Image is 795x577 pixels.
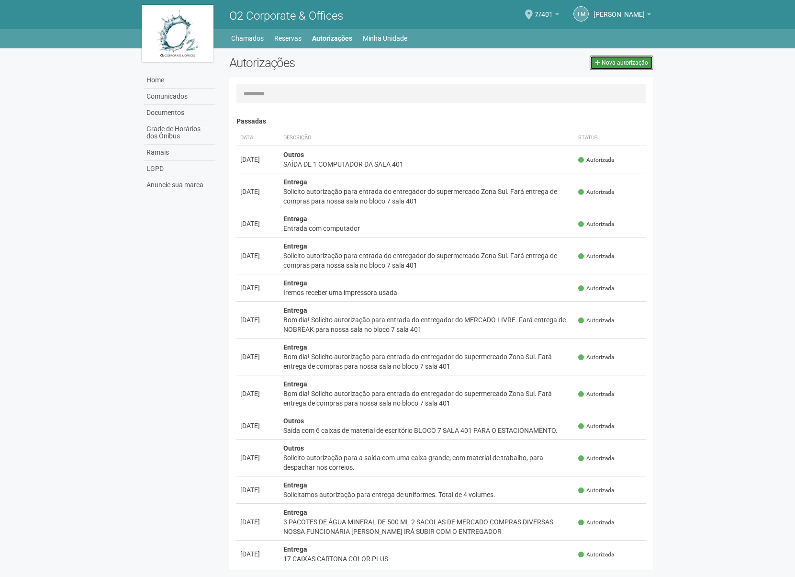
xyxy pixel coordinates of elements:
span: Autorizada [578,551,614,559]
span: Autorizada [578,353,614,362]
div: [DATE] [240,219,276,228]
div: Bom dia! Solicito autorização para entrada do entregador do supermercado Zona Sul. Fará entrega d... [283,352,571,371]
div: 3 PACOTES DE ÁGUA MINERAL DE 500 ML 2 SACOLAS DE MERCADO COMPRAS DIVERSAS NOSSA FUNCIONÁRIA [PERS... [283,517,571,536]
span: Autorizada [578,519,614,527]
div: [DATE] [240,549,276,559]
a: Documentos [144,105,215,121]
span: 7/401 [535,1,553,18]
span: Autorizada [578,220,614,228]
div: 17 CAIXAS CARTONA COLOR PLUS [283,554,571,564]
strong: Outros [283,151,304,158]
strong: Entrega [283,545,307,553]
span: Liliane Maria Ribeiro Dutra [593,1,645,18]
div: [DATE] [240,187,276,196]
a: Reservas [274,32,302,45]
div: Solicito autorização para entrada do entregador do supermercado Zona Sul. Fará entrega de compras... [283,251,571,270]
a: Comunicados [144,89,215,105]
div: Bom dia! Solicito autorização para entrada do entregador do MERCADO LIVRE. Fará entrega de NOBREA... [283,315,571,334]
div: Saída com 6 caixas de material de escritório BLOCO 7 SALA 401 PARA O ESTACIONAMENTO. [283,426,571,435]
div: [DATE] [240,453,276,463]
h2: Autorizações [229,56,434,70]
a: Autorizações [312,32,352,45]
strong: Entrega [283,380,307,388]
span: Autorizada [578,422,614,430]
strong: Entrega [283,343,307,351]
a: LM [573,6,589,22]
div: Iremos receber uma impressora usada [283,288,571,297]
div: [DATE] [240,283,276,293]
span: O2 Corporate & Offices [229,9,343,23]
div: Bom dia! Solicito autorização para entrada do entregador do supermercado Zona Sul. Fará entrega d... [283,389,571,408]
div: [DATE] [240,352,276,362]
a: [PERSON_NAME] [593,12,651,20]
div: [DATE] [240,517,276,527]
div: Solicito autorização para entrada do entregador do supermercado Zona Sul. Fará entrega de compras... [283,187,571,206]
div: SAÍDA DE 1 COMPUTADOR DA SALA 401 [283,159,571,169]
span: Autorizada [578,486,614,495]
th: Data [236,130,280,146]
a: Chamados [231,32,264,45]
strong: Entrega [283,178,307,186]
span: Autorizada [578,454,614,463]
a: Ramais [144,145,215,161]
strong: Entrega [283,481,307,489]
strong: Outros [283,444,304,452]
div: [DATE] [240,389,276,398]
strong: Outros [283,417,304,425]
span: Autorizada [578,188,614,196]
span: Autorizada [578,284,614,293]
span: Autorizada [578,317,614,325]
div: [DATE] [240,251,276,260]
div: [DATE] [240,315,276,325]
a: Nova autorização [590,56,653,70]
strong: Entrega [283,509,307,516]
span: Autorizada [578,156,614,164]
a: Home [144,72,215,89]
th: Status [574,130,646,146]
h4: Passadas [236,118,647,125]
img: logo.jpg [142,5,213,62]
strong: Entrega [283,306,307,314]
a: Grade de Horários dos Ônibus [144,121,215,145]
a: 7/401 [535,12,559,20]
strong: Entrega [283,279,307,287]
span: Nova autorização [602,59,648,66]
span: Autorizada [578,252,614,260]
div: Solicitamos autorização para entrega de uniformes. Total de 4 volumes. [283,490,571,499]
div: Entrada com computador [283,224,571,233]
div: [DATE] [240,485,276,495]
div: [DATE] [240,155,276,164]
a: Minha Unidade [363,32,407,45]
a: Anuncie sua marca [144,177,215,193]
span: Autorizada [578,390,614,398]
strong: Entrega [283,215,307,223]
a: LGPD [144,161,215,177]
th: Descrição [280,130,575,146]
strong: Entrega [283,242,307,250]
div: [DATE] [240,421,276,430]
div: Solicito autorização para a saída com uma caixa grande, com material de trabalho, para despachar ... [283,453,571,472]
